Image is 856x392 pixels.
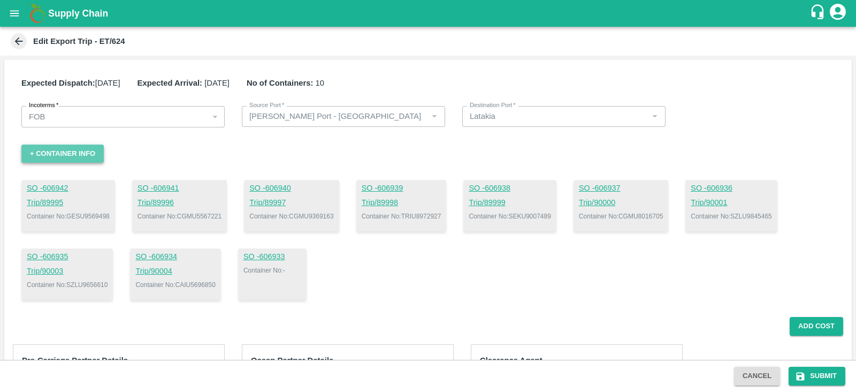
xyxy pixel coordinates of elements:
a: SO -606934 [135,251,215,263]
p: Container No: SEKU9007489 [469,212,551,221]
p: Container No: GESU9569498 [27,212,110,221]
p: [DATE] [137,77,230,89]
button: Cancel [734,367,780,386]
strong: Ocean Partner Details [251,356,333,365]
label: Source Port [249,101,284,110]
b: No of Containers: [247,79,314,87]
button: + Container Info [21,145,104,163]
label: Incoterms [29,101,58,110]
a: SO -606935 [27,251,108,263]
p: Container No: CGMU8016705 [579,212,663,221]
button: Add Cost [790,317,843,336]
a: SO -606940 [249,183,333,194]
a: SO -606937 [579,183,663,194]
p: Container No: SZLU9845465 [691,212,771,221]
div: account of current user [828,2,847,25]
a: SO -606941 [137,183,221,194]
strong: Clearance Agent [480,356,542,365]
label: Destination Port [470,101,516,110]
a: SO -606942 [27,183,110,194]
div: customer-support [809,4,828,23]
p: FOB [29,111,45,123]
input: Select Source port [245,109,424,123]
p: Container No: - [243,266,301,275]
p: Container No: CGMU9369163 [249,212,333,221]
a: SO -606933 [243,251,301,263]
p: Container No: TRIU8972927 [362,212,441,221]
a: Trip/89998 [362,197,441,209]
a: Trip/89999 [469,197,551,209]
p: 10 [247,77,324,89]
a: Trip/90001 [691,197,771,209]
a: Trip/90000 [579,197,663,209]
button: Submit [789,367,845,386]
a: Trip/90003 [27,266,108,277]
b: Expected Dispatch: [21,79,95,87]
p: Container No: CGMU5567221 [137,212,221,221]
b: Edit Export Trip - ET/624 [33,37,125,46]
a: Trip/90004 [135,266,215,277]
a: Supply Chain [48,6,809,21]
input: Select Destination port [465,109,645,123]
a: SO -606938 [469,183,551,194]
a: Trip/89995 [27,197,110,209]
img: logo [27,3,48,24]
a: SO -606939 [362,183,441,194]
b: Supply Chain [48,8,108,19]
a: SO -606936 [691,183,771,194]
strong: Pre-Carriage Partner Details [22,356,128,365]
p: Container No: CAIU5696850 [135,280,215,290]
p: Container No: SZLU9656610 [27,280,108,290]
button: open drawer [2,1,27,26]
p: [DATE] [21,77,120,89]
a: Trip/89997 [249,197,333,209]
b: Expected Arrival: [137,79,203,87]
a: Trip/89996 [137,197,221,209]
